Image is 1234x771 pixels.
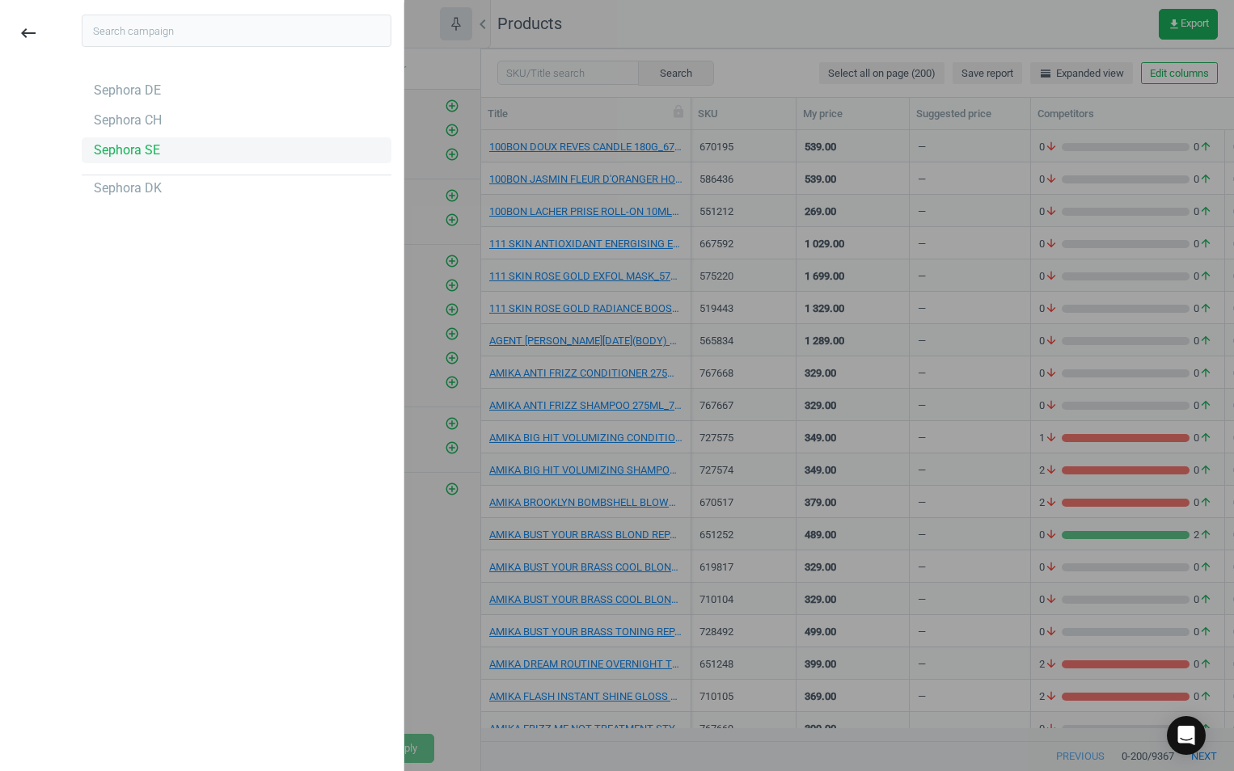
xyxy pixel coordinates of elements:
input: Search campaign [82,15,391,47]
div: Sephora SE [94,141,160,159]
div: Sephora CH [94,112,162,129]
div: Open Intercom Messenger [1167,716,1206,755]
i: keyboard_backspace [19,23,38,43]
button: keyboard_backspace [10,15,47,53]
div: Sephora DE [94,82,161,99]
div: Sephora DK [94,179,162,197]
